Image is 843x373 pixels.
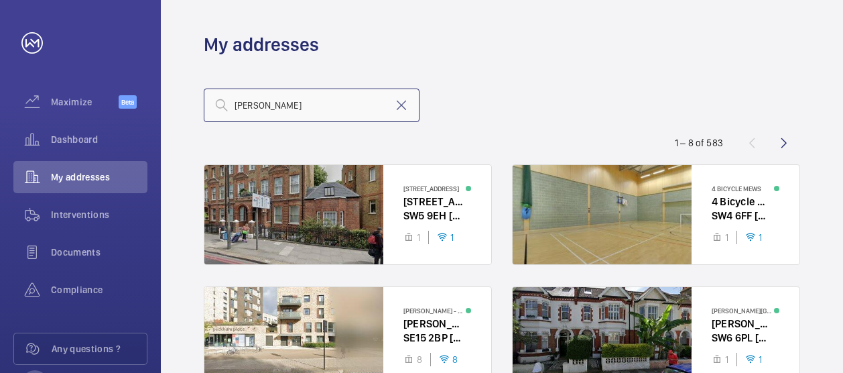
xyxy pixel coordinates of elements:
h1: My addresses [204,32,319,57]
span: Dashboard [51,133,147,146]
span: Compliance [51,283,147,297]
div: 1 – 8 of 583 [675,136,723,150]
span: Maximize [51,95,119,109]
span: Beta [119,95,137,109]
input: Search by address [204,89,419,122]
span: Any questions ? [52,342,147,356]
span: Interventions [51,208,147,221]
span: Documents [51,246,147,259]
span: My addresses [51,170,147,184]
